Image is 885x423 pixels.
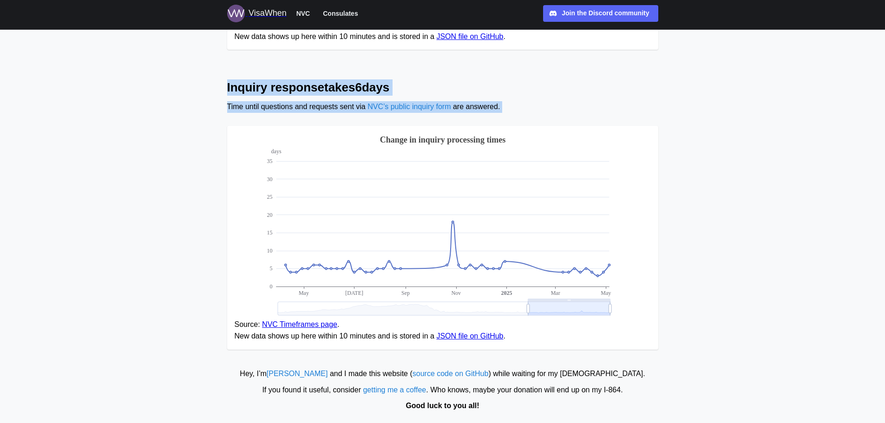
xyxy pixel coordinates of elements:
text: Mar [551,290,560,296]
text: 25 [267,194,272,200]
a: Join the Discord community [543,5,658,22]
div: If you found it useful, consider . Who knows, maybe your donation will end up on my I‑864. [5,384,880,396]
text: Change in inquiry processing times [380,135,505,144]
button: NVC [292,7,315,20]
div: Time until questions and requests sent via are answered. [227,101,658,113]
a: JSON file on GitHub [436,33,503,40]
text: Nov [451,290,461,296]
a: JSON file on GitHub [436,332,503,340]
div: Join the Discord community [562,8,649,19]
text: May [298,290,308,296]
div: Hey, I’m and I made this website ( ) while waiting for my [DEMOGRAPHIC_DATA]. [5,368,880,380]
text: 0 [269,283,272,290]
a: getting me a coffee [363,386,426,394]
text: 30 [267,176,272,182]
text: 5 [269,266,272,272]
text: 10 [267,247,272,254]
a: Logo for VisaWhen VisaWhen [227,5,287,22]
span: NVC [296,8,310,19]
div: VisaWhen [249,7,287,20]
figcaption: Source: . New data shows up here within 10 minutes and is stored in a . [235,20,651,43]
a: NVC Timeframes page [262,320,337,328]
h2: Inquiry response takes 6 days [227,79,658,96]
text: 20 [267,212,272,218]
a: [PERSON_NAME] [267,370,328,377]
text: 35 [267,158,272,164]
img: Logo for VisaWhen [227,5,245,22]
text: 2025 [501,290,512,296]
text: [DATE] [345,290,363,296]
span: Consulates [323,8,358,19]
div: Good luck to you all! [5,400,880,412]
button: Consulates [319,7,362,20]
a: source code on GitHub [413,370,489,377]
text: days [271,148,281,155]
text: Sep [401,290,410,296]
text: May [601,290,611,296]
figcaption: Source: . New data shows up here within 10 minutes and is stored in a . [235,319,651,342]
text: 15 [267,230,272,236]
a: NVC’s public inquiry form [367,103,451,111]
